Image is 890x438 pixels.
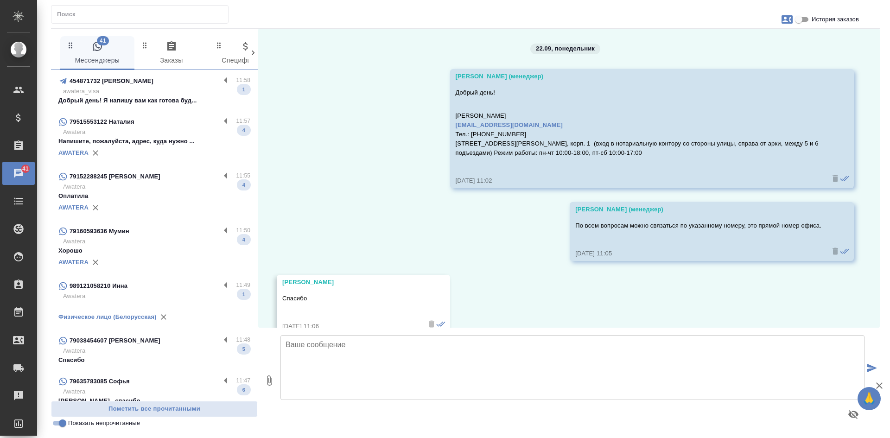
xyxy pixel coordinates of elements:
div: 79152288245 [PERSON_NAME]11:55AwateraОплатила4AWATERA [51,165,258,220]
p: 11:57 [236,116,250,126]
span: 4 [237,126,251,135]
div: [DATE] 11:06 [282,322,418,331]
button: Удалить привязку [157,310,171,324]
p: Awatera [63,387,250,396]
p: Добрый день! [456,88,822,97]
p: 11:47 [236,376,250,385]
p: 79038454607 [PERSON_NAME] [70,336,160,345]
p: 11:49 [236,280,250,290]
a: [EMAIL_ADDRESS][DOMAIN_NAME] [456,121,563,128]
button: Пометить все прочитанными [51,401,258,417]
span: Заказы [140,41,203,66]
a: AWATERA [58,149,89,156]
p: Спасибо [282,294,418,303]
div: 79635783085 Софья11:47Awatera[PERSON_NAME] , спасибо6AWATERA [51,370,258,425]
p: 22.09, понедельник [536,44,595,53]
a: Физическое лицо (Белорусская) [58,313,157,320]
p: Awatera [63,292,250,301]
span: 1 [237,290,251,299]
button: Удалить привязку [89,146,102,160]
div: [PERSON_NAME] (менеджер) [575,205,821,214]
span: 1 [237,85,251,94]
p: 11:55 [236,171,250,180]
p: Добрый день! Я напишу вам как готова буд... [58,96,250,105]
div: [DATE] 11:02 [456,176,822,185]
div: [DATE] 11:05 [575,249,821,258]
p: Awatera [63,127,250,137]
div: 989121058210 Инна11:49Awatera1Физическое лицо (Белорусская) [51,275,258,330]
span: История заказов [812,15,859,24]
p: awatera_visa [63,87,250,96]
span: Показать непрочитанные [68,419,140,428]
div: 454871732 [PERSON_NAME]11:58awatera_visaДобрый день! Я напишу вам как готова буд...1 [51,70,258,111]
span: 4 [237,180,251,190]
button: Удалить привязку [89,255,102,269]
div: 79160593636 Мумин11:50AwateraХорошо4AWATERA [51,220,258,275]
div: [PERSON_NAME] (менеджер) [456,72,822,81]
p: 79635783085 Софья [70,377,130,386]
p: 11:50 [236,226,250,235]
button: Заявки [776,8,798,31]
span: 41 [17,164,34,173]
p: 79515553122 Наталия [70,117,134,127]
div: [PERSON_NAME] [282,278,418,287]
p: Awatera [63,346,250,355]
span: 6 [237,385,251,394]
p: 11:48 [236,335,250,344]
a: AWATERA [58,204,89,211]
p: 79160593636 Мумин [70,227,129,236]
svg: Зажми и перетащи, чтобы поменять порядок вкладок [215,41,223,50]
span: 41 [97,36,109,45]
div: 79515553122 Наталия11:57AwateraНапишите, пожалуйста, адрес, куда нужно ...4AWATERA [51,111,258,165]
p: [PERSON_NAME] Тел.: [PHONE_NUMBER] [STREET_ADDRESS][PERSON_NAME], корп. 1 (вход в нотариальную ко... [456,111,822,158]
span: 🙏 [861,389,877,408]
span: 4 [237,235,251,244]
button: 🙏 [858,387,881,410]
span: Пометить все прочитанными [56,404,253,414]
a: AWATERA [58,259,89,266]
button: Удалить привязку [89,201,102,215]
span: 5 [237,344,251,354]
span: Спецификации [214,41,277,66]
p: Оплатила [58,191,250,201]
button: Предпросмотр [842,403,865,425]
input: Поиск [57,8,228,21]
p: 454871732 [PERSON_NAME] [70,76,153,86]
span: Мессенджеры [66,41,129,66]
p: Awatera [63,237,250,246]
p: 989121058210 Инна [70,281,127,291]
div: 79038454607 [PERSON_NAME]11:48AwateraСпасибо5 [51,330,258,370]
p: По всем вопросам можно связаться по указанному номеру, это прямой номер офиса. [575,221,821,230]
p: Хорошо [58,246,250,255]
p: [PERSON_NAME] , спасибо [58,396,250,406]
a: 41 [2,162,35,185]
p: Спасибо [58,355,250,365]
p: Напишите, пожалуйста, адрес, куда нужно ... [58,137,250,146]
p: 79152288245 [PERSON_NAME] [70,172,160,181]
p: 11:58 [236,76,250,85]
p: Awatera [63,182,250,191]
